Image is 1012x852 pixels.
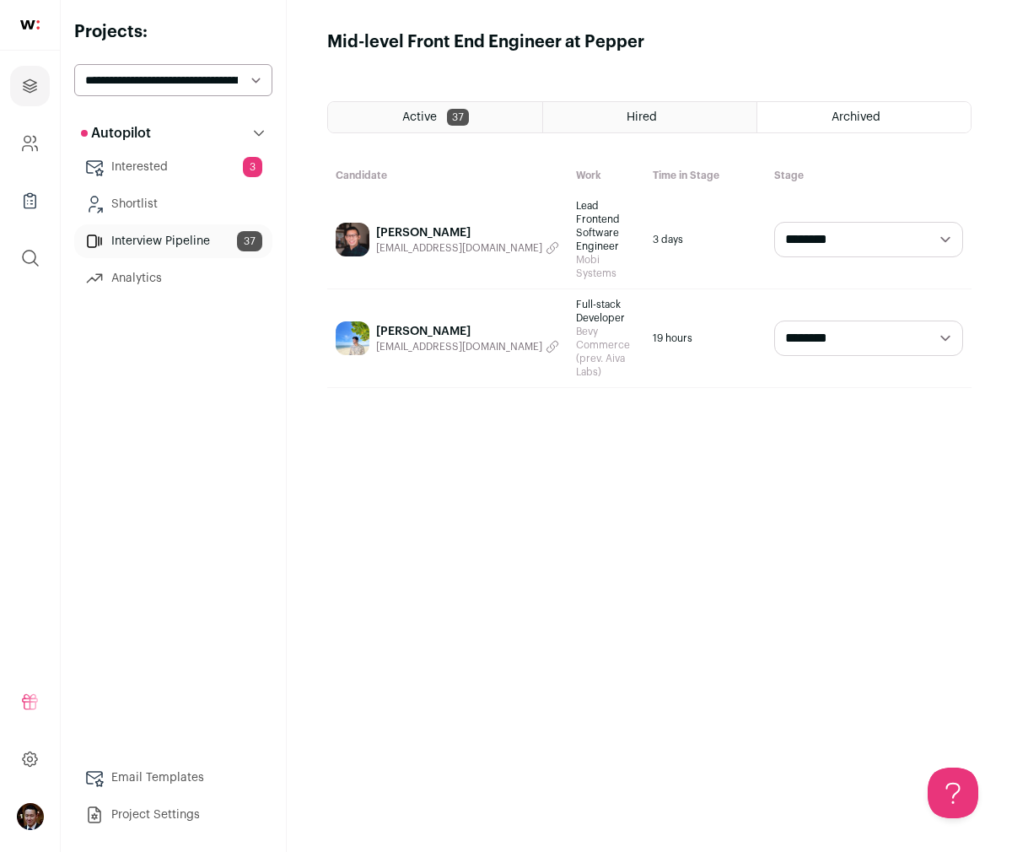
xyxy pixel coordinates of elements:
div: 3 days [644,191,766,288]
div: Time in Stage [644,160,766,191]
a: Company and ATS Settings [10,123,50,164]
span: 37 [447,109,469,126]
div: 19 hours [644,289,766,387]
span: Full-stack Developer [576,298,636,325]
a: Company Lists [10,181,50,221]
div: Candidate [327,160,568,191]
iframe: Toggle Customer Support [928,768,978,818]
img: 32b184f4f8fd7c8aa173a72b52559bfd643736b35d2675f702f25e07199d42ce.jpg [336,223,369,256]
h2: Projects: [74,20,272,44]
span: [EMAIL_ADDRESS][DOMAIN_NAME] [376,241,542,255]
a: Projects [10,66,50,106]
h1: Mid-level Front End Engineer at Pepper [327,30,972,54]
span: Lead Frontend Software Engineer [576,199,636,253]
span: 3 [243,157,262,177]
img: 232269-medium_jpg [17,803,44,830]
button: Autopilot [74,116,272,150]
p: Autopilot [81,123,151,143]
a: Interested3 [74,150,272,184]
span: Hired [627,111,657,123]
span: Active [402,111,437,123]
a: Hired [543,102,756,132]
a: [PERSON_NAME] [376,323,559,340]
a: Analytics [74,262,272,295]
a: Active 37 [328,102,542,132]
span: [EMAIL_ADDRESS][DOMAIN_NAME] [376,340,542,353]
a: Shortlist [74,187,272,221]
div: Work [568,160,644,191]
button: Open dropdown [17,803,44,830]
img: wellfound-shorthand-0d5821cbd27db2630d0214b213865d53afaa358527fdda9d0ea32b1df1b89c2c.svg [20,20,40,30]
a: Email Templates [74,761,272,795]
a: [PERSON_NAME] [376,224,559,241]
a: Interview Pipeline37 [74,224,272,258]
span: Bevy Commerce (prev. Aiva Labs) [576,325,636,379]
span: Archived [832,111,880,123]
img: ce0a4a167b7f24df82c83b50c6c06b9185e6e47883484495022b1d93cd891fb2.jpg [336,321,369,355]
span: 37 [237,231,262,251]
span: Mobi Systems [576,253,636,280]
a: Project Settings [74,798,272,832]
button: [EMAIL_ADDRESS][DOMAIN_NAME] [376,340,559,353]
button: [EMAIL_ADDRESS][DOMAIN_NAME] [376,241,559,255]
div: Stage [766,160,972,191]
